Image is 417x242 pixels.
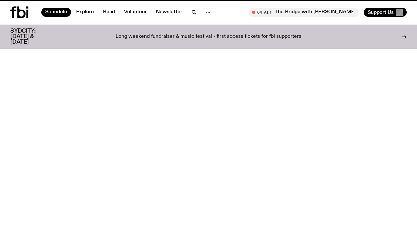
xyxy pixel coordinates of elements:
[10,28,52,45] h3: SYDCITY: [DATE] & [DATE]
[368,9,394,15] span: Support Us
[116,34,301,40] p: Long weekend fundraiser & music festival - first access tickets for fbi supporters
[72,8,98,17] a: Explore
[152,8,186,17] a: Newsletter
[120,8,151,17] a: Volunteer
[249,8,359,17] button: On AirThe Bridge with [PERSON_NAME]
[364,8,407,17] button: Support Us
[99,8,119,17] a: Read
[41,8,71,17] a: Schedule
